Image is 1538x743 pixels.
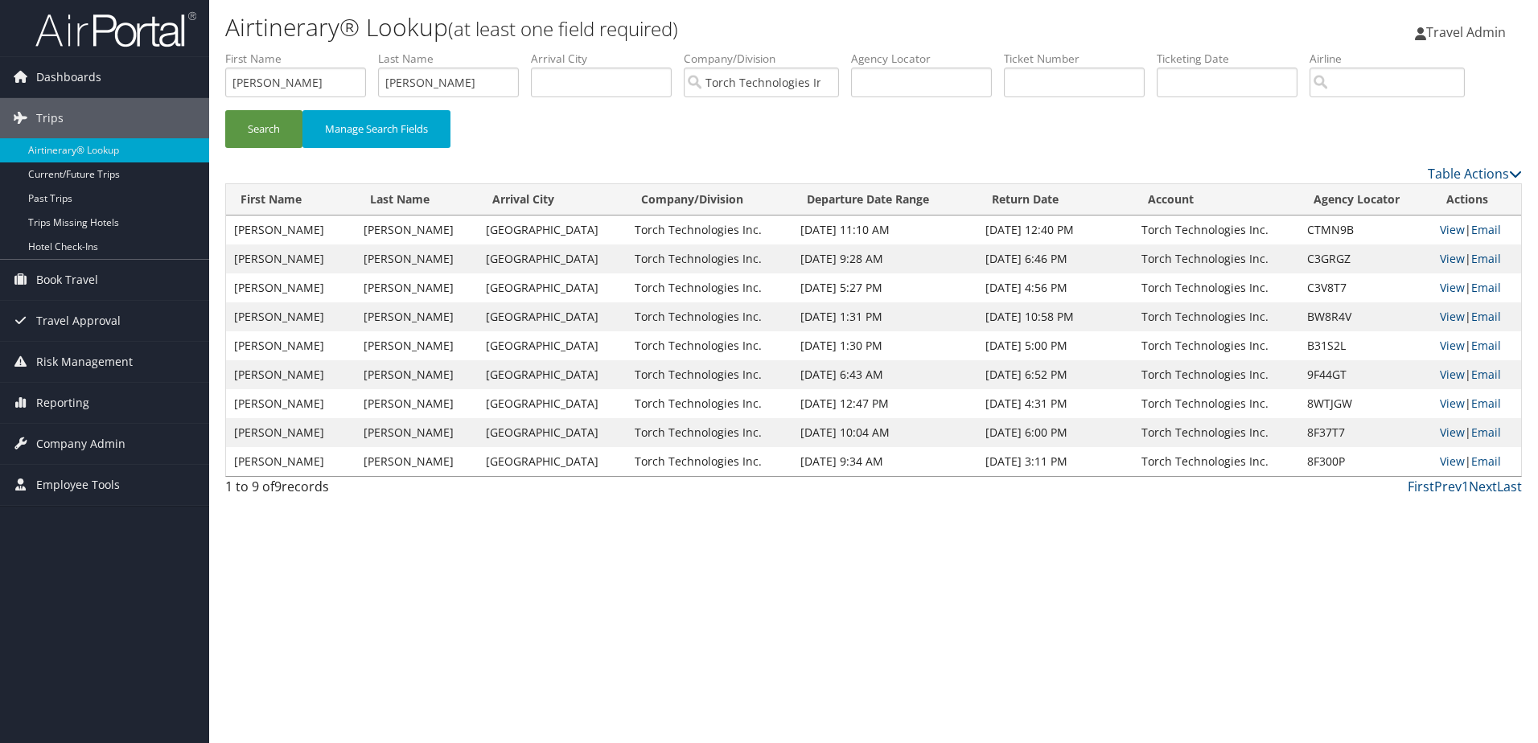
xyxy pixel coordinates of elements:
[1440,367,1465,382] a: View
[1432,418,1521,447] td: |
[627,447,792,476] td: Torch Technologies Inc.
[1133,184,1299,216] th: Account: activate to sort column ascending
[226,418,356,447] td: [PERSON_NAME]
[274,478,282,495] span: 9
[1133,360,1299,389] td: Torch Technologies Inc.
[36,424,125,464] span: Company Admin
[1432,331,1521,360] td: |
[1440,309,1465,324] a: View
[977,244,1133,273] td: [DATE] 6:46 PM
[1133,418,1299,447] td: Torch Technologies Inc.
[1469,478,1497,495] a: Next
[1440,396,1465,411] a: View
[1471,454,1501,469] a: Email
[1133,273,1299,302] td: Torch Technologies Inc.
[1471,396,1501,411] a: Email
[627,184,792,216] th: Company/Division
[226,302,356,331] td: [PERSON_NAME]
[478,447,627,476] td: [GEOGRAPHIC_DATA]
[1133,302,1299,331] td: Torch Technologies Inc.
[356,216,479,244] td: [PERSON_NAME]
[1471,280,1501,295] a: Email
[977,447,1133,476] td: [DATE] 3:11 PM
[1426,23,1506,41] span: Travel Admin
[36,465,120,505] span: Employee Tools
[225,477,532,504] div: 1 to 9 of records
[1408,478,1434,495] a: First
[977,389,1133,418] td: [DATE] 4:31 PM
[356,302,479,331] td: [PERSON_NAME]
[792,244,977,273] td: [DATE] 9:28 AM
[1310,51,1477,67] label: Airline
[1471,338,1501,353] a: Email
[1471,309,1501,324] a: Email
[1432,447,1521,476] td: |
[1440,251,1465,266] a: View
[977,331,1133,360] td: [DATE] 5:00 PM
[36,301,121,341] span: Travel Approval
[302,110,450,148] button: Manage Search Fields
[1432,244,1521,273] td: |
[1432,360,1521,389] td: |
[627,216,792,244] td: Torch Technologies Inc.
[792,418,977,447] td: [DATE] 10:04 AM
[225,51,378,67] label: First Name
[977,418,1133,447] td: [DATE] 6:00 PM
[1133,389,1299,418] td: Torch Technologies Inc.
[792,184,977,216] th: Departure Date Range: activate to sort column ascending
[356,360,479,389] td: [PERSON_NAME]
[35,10,196,48] img: airportal-logo.png
[36,98,64,138] span: Trips
[792,302,977,331] td: [DATE] 1:31 PM
[1299,447,1432,476] td: 8F300P
[226,273,356,302] td: [PERSON_NAME]
[1440,280,1465,295] a: View
[1440,338,1465,353] a: View
[226,184,356,216] th: First Name: activate to sort column ascending
[478,302,627,331] td: [GEOGRAPHIC_DATA]
[478,389,627,418] td: [GEOGRAPHIC_DATA]
[1471,425,1501,440] a: Email
[356,273,479,302] td: [PERSON_NAME]
[627,360,792,389] td: Torch Technologies Inc.
[977,216,1133,244] td: [DATE] 12:40 PM
[977,302,1133,331] td: [DATE] 10:58 PM
[226,331,356,360] td: [PERSON_NAME]
[1299,418,1432,447] td: 8F37T7
[627,331,792,360] td: Torch Technologies Inc.
[1299,389,1432,418] td: 8WTJGW
[1299,302,1432,331] td: BW8R4V
[356,389,479,418] td: [PERSON_NAME]
[792,447,977,476] td: [DATE] 9:34 AM
[1440,222,1465,237] a: View
[792,389,977,418] td: [DATE] 12:47 PM
[226,216,356,244] td: [PERSON_NAME]
[36,260,98,300] span: Book Travel
[792,273,977,302] td: [DATE] 5:27 PM
[1299,331,1432,360] td: B31S2L
[531,51,684,67] label: Arrival City
[226,244,356,273] td: [PERSON_NAME]
[478,418,627,447] td: [GEOGRAPHIC_DATA]
[1471,222,1501,237] a: Email
[356,244,479,273] td: [PERSON_NAME]
[356,447,479,476] td: [PERSON_NAME]
[448,15,678,42] small: (at least one field required)
[1432,216,1521,244] td: |
[792,216,977,244] td: [DATE] 11:10 AM
[977,360,1133,389] td: [DATE] 6:52 PM
[478,184,627,216] th: Arrival City: activate to sort column ascending
[226,389,356,418] td: [PERSON_NAME]
[1432,302,1521,331] td: |
[1432,389,1521,418] td: |
[627,389,792,418] td: Torch Technologies Inc.
[1497,478,1522,495] a: Last
[627,244,792,273] td: Torch Technologies Inc.
[792,331,977,360] td: [DATE] 1:30 PM
[1133,331,1299,360] td: Torch Technologies Inc.
[226,447,356,476] td: [PERSON_NAME]
[851,51,1004,67] label: Agency Locator
[478,216,627,244] td: [GEOGRAPHIC_DATA]
[225,10,1090,44] h1: Airtinerary® Lookup
[478,331,627,360] td: [GEOGRAPHIC_DATA]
